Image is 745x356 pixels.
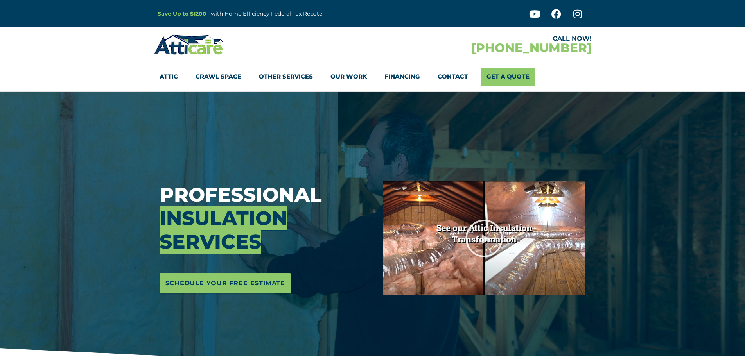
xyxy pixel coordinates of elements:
div: CALL NOW! [373,36,592,42]
a: Other Services [259,68,313,86]
h3: Professional [160,183,372,254]
a: Get A Quote [481,68,535,86]
a: Crawl Space [196,68,241,86]
div: Play Video [465,219,504,258]
a: Our Work [330,68,367,86]
span: Insulation Services [160,206,287,254]
span: Schedule Your Free Estimate [165,277,285,290]
p: – with Home Efficiency Federal Tax Rebate! [158,9,411,18]
a: Contact [438,68,468,86]
nav: Menu [160,68,586,86]
a: Schedule Your Free Estimate [160,273,291,293]
a: Save Up to $1200 [158,10,206,17]
a: Financing [384,68,420,86]
a: Attic [160,68,178,86]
